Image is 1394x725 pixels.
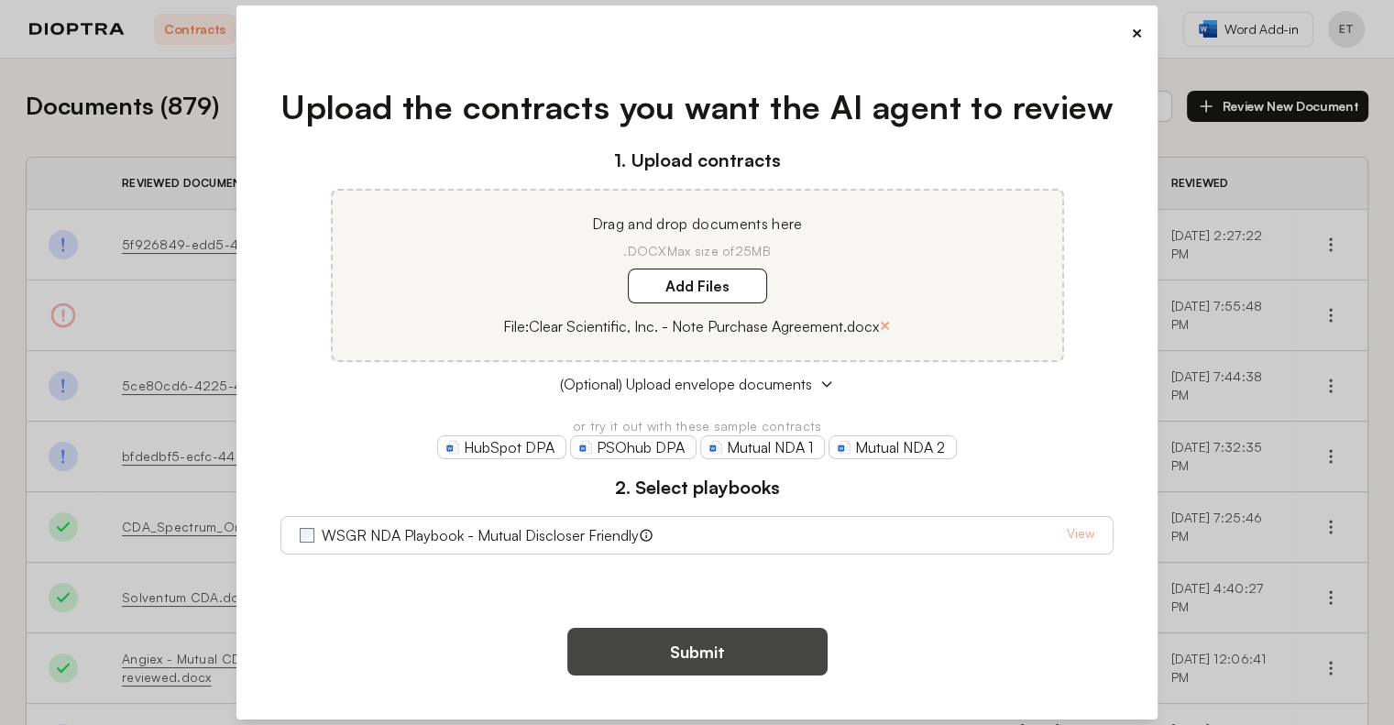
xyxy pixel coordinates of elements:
button: × [879,313,891,338]
label: Add Files [628,269,767,303]
p: Drag and drop documents here [355,213,1040,235]
h1: Upload the contracts you want the AI agent to review [280,82,1114,132]
a: HubSpot DPA [437,435,566,459]
button: Submit [567,628,828,676]
h3: 2. Select playbooks [280,474,1114,501]
a: Mutual NDA 1 [700,435,825,459]
a: PSOhub DPA [570,435,697,459]
button: (Optional) Upload envelope documents [280,373,1114,395]
button: × [1131,20,1143,46]
a: Mutual NDA 2 [829,435,957,459]
p: File: Clear Scientific, Inc. - Note Purchase Agreement.docx [503,315,879,337]
p: .DOCX Max size of 25MB [355,242,1040,260]
p: or try it out with these sample contracts [280,417,1114,435]
h3: 1. Upload contracts [280,147,1114,174]
a: View [1067,524,1094,546]
label: WSGR NDA Playbook - Mutual Discloser Friendly [322,524,639,546]
span: (Optional) Upload envelope documents [560,373,812,395]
